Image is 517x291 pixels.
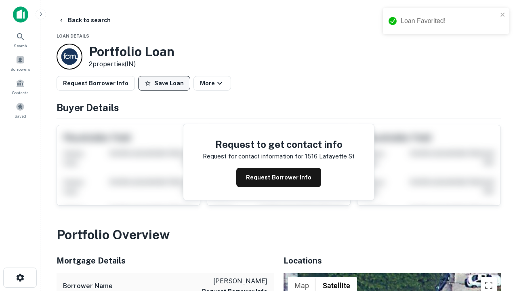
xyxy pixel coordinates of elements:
[89,59,174,69] p: 2 properties (IN)
[305,152,355,161] p: 1516 lafayette st
[203,137,355,152] h4: Request to get contact info
[89,44,174,59] h3: Portfolio Loan
[2,52,38,74] a: Borrowers
[401,16,498,26] div: Loan Favorited!
[2,76,38,97] a: Contacts
[57,34,89,38] span: Loan Details
[236,168,321,187] button: Request Borrower Info
[57,225,501,245] h3: Portfolio Overview
[500,11,506,19] button: close
[202,276,267,286] p: [PERSON_NAME]
[13,6,28,23] img: capitalize-icon.png
[203,152,303,161] p: Request for contact information for
[11,66,30,72] span: Borrowers
[63,281,113,291] h6: Borrower Name
[57,255,274,267] h5: Mortgage Details
[2,99,38,121] a: Saved
[284,255,501,267] h5: Locations
[2,29,38,51] a: Search
[57,76,135,91] button: Request Borrower Info
[193,76,231,91] button: More
[57,100,501,115] h4: Buyer Details
[15,113,26,119] span: Saved
[55,13,114,27] button: Back to search
[12,89,28,96] span: Contacts
[138,76,190,91] button: Save Loan
[14,42,27,49] span: Search
[477,200,517,239] iframe: Chat Widget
